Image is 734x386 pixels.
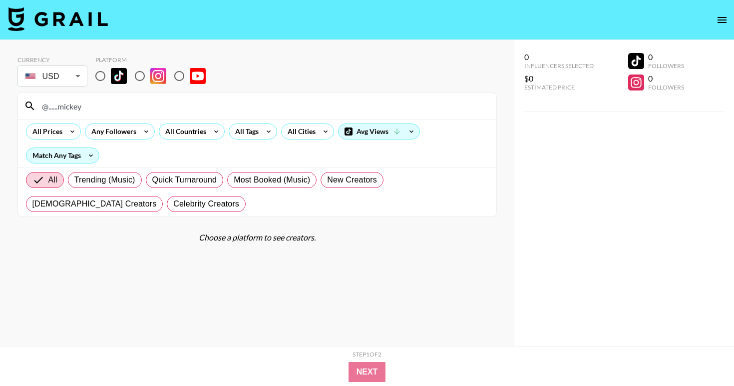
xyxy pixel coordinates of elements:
div: USD [19,67,85,85]
div: 0 [648,73,684,83]
img: YouTube [190,68,206,84]
span: Celebrity Creators [173,198,239,210]
div: Currency [17,56,87,63]
div: All Cities [282,124,318,139]
div: Followers [648,83,684,91]
div: All Tags [229,124,261,139]
div: $0 [524,73,594,83]
img: Grail Talent [8,7,108,31]
div: Platform [95,56,214,63]
div: Match Any Tags [26,148,99,163]
div: 0 [648,52,684,62]
img: Instagram [150,68,166,84]
div: Choose a platform to see creators. [17,232,497,242]
span: Trending (Music) [74,174,135,186]
div: Followers [648,62,684,69]
button: Next [349,362,386,382]
div: Estimated Price [524,83,594,91]
button: open drawer [712,10,732,30]
div: Any Followers [85,124,138,139]
img: TikTok [111,68,127,84]
span: All [48,174,57,186]
div: 0 [524,52,594,62]
span: Most Booked (Music) [234,174,310,186]
div: All Prices [26,124,64,139]
div: Influencers Selected [524,62,594,69]
div: All Countries [159,124,208,139]
span: [DEMOGRAPHIC_DATA] Creators [32,198,157,210]
span: New Creators [327,174,377,186]
div: Avg Views [339,124,419,139]
input: Search by User Name [36,98,490,114]
span: Quick Turnaround [152,174,217,186]
div: Step 1 of 2 [353,350,381,358]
